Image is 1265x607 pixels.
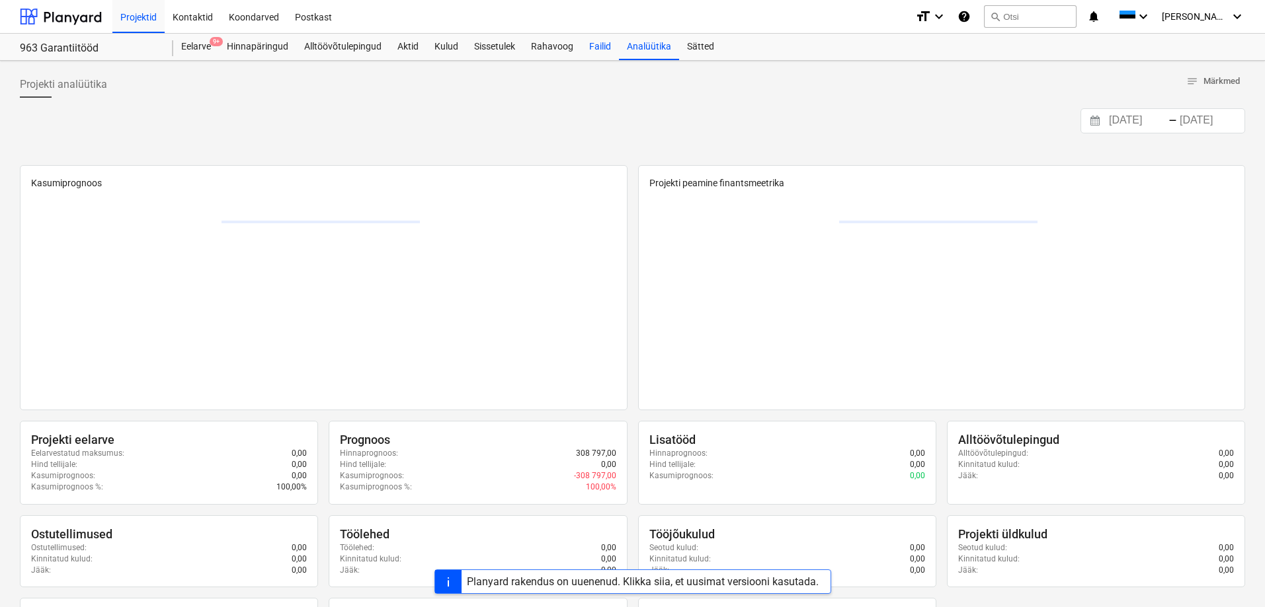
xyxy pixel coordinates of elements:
a: Rahavoog [523,34,581,60]
p: Hind tellijale : [340,459,386,470]
p: 0,00 [1219,553,1234,565]
p: 0,00 [1219,459,1234,470]
p: 0,00 [292,459,307,470]
p: 0,00 [292,553,307,565]
p: 0,00 [601,553,616,565]
p: Hinnaprognoos : [340,448,398,459]
p: 0,00 [292,470,307,482]
a: Alltöövõtulepingud [296,34,389,60]
p: Kinnitatud kulud : [31,553,93,565]
p: 0,00 [1219,565,1234,576]
span: notes [1186,75,1198,87]
p: Kasumiprognoos : [31,470,95,482]
button: Interact with the calendar and add the check-in date for your trip. [1084,114,1106,129]
div: Töölehed [340,526,616,542]
p: Jääk : [340,565,360,576]
p: Kinnitatud kulud : [958,459,1020,470]
p: Eelarvestatud maksumus : [31,448,124,459]
p: 0,00 [1219,542,1234,553]
p: Kasumiprognoos % : [340,482,412,493]
p: Kasumiprognoos : [649,470,714,482]
p: 0,00 [1219,470,1234,482]
a: Kulud [427,34,466,60]
div: Prognoos [340,432,616,448]
p: Hind tellijale : [31,459,77,470]
p: Töölehed : [340,542,374,553]
p: Kinnitatud kulud : [340,553,401,565]
p: Kasumiprognoos [31,176,616,190]
p: 0,00 [910,565,925,576]
a: Eelarve9+ [173,34,219,60]
p: 0,00 [910,459,925,470]
p: 0,00 [601,459,616,470]
div: Eelarve [173,34,219,60]
p: Seotud kulud : [649,542,698,553]
p: 0,00 [292,448,307,459]
p: -308 797,00 [574,470,616,482]
p: Kinnitatud kulud : [649,553,711,565]
p: Kinnitatud kulud : [958,553,1020,565]
p: 0,00 [1219,448,1234,459]
a: Failid [581,34,619,60]
p: 0,00 [910,470,925,482]
p: Jääk : [31,565,51,576]
p: Kasumiprognoos : [340,470,404,482]
a: Hinnapäringud [219,34,296,60]
p: Ostutellimused : [31,542,87,553]
a: Analüütika [619,34,679,60]
p: 308 797,00 [576,448,616,459]
div: - [1168,117,1177,125]
p: Jääk : [958,470,978,482]
p: 0,00 [292,542,307,553]
p: Jääk : [649,565,669,576]
p: 100,00% [586,482,616,493]
span: 9+ [210,37,223,46]
p: 100,00% [276,482,307,493]
input: Lõpp [1177,112,1245,130]
div: Projekti eelarve [31,432,307,448]
p: Jääk : [958,565,978,576]
p: Projekti peamine finantsmeetrika [649,176,1235,190]
p: Alltöövõtulepingud : [958,448,1028,459]
p: 0,00 [910,448,925,459]
span: Projekti analüütika [20,77,107,92]
a: Sissetulek [466,34,523,60]
span: Märkmed [1186,74,1240,89]
p: Hinnaprognoos : [649,448,708,459]
p: 0,00 [292,565,307,576]
p: Kasumiprognoos % : [31,482,103,493]
div: Lisatööd [649,432,925,448]
p: 0,00 [910,542,925,553]
div: Alltöövõtulepingud [958,432,1234,448]
div: Planyard rakendus on uuenenud. Klikka siia, et uusimat versiooni kasutada. [467,575,819,588]
div: Projekti üldkulud [958,526,1234,542]
div: Tööjõukulud [649,526,925,542]
div: 963 Garantiitööd [20,42,157,55]
p: Hind tellijale : [649,459,696,470]
input: Algus [1106,112,1174,130]
div: Ostutellimused [31,526,307,542]
p: 0,00 [910,553,925,565]
p: 0,00 [601,542,616,553]
p: Seotud kulud : [958,542,1007,553]
a: Sätted [679,34,722,60]
button: Märkmed [1181,71,1245,92]
p: 0,00 [601,565,616,576]
a: Aktid [389,34,427,60]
